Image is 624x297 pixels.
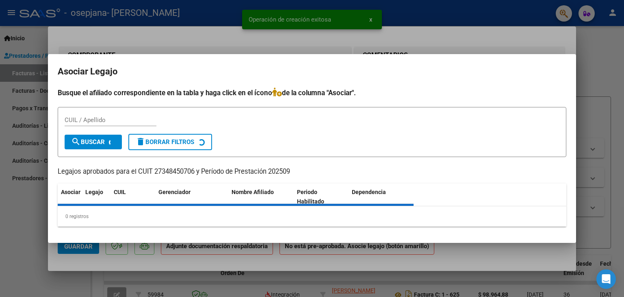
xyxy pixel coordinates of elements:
[58,206,566,227] div: 0 registros
[71,138,105,146] span: Buscar
[61,189,80,195] span: Asociar
[596,269,616,289] div: Open Intercom Messenger
[58,167,566,177] p: Legajos aprobados para el CUIT 27348450706 y Período de Prestación 202509
[158,189,191,195] span: Gerenciador
[294,183,349,210] datatable-header-cell: Periodo Habilitado
[297,189,324,205] span: Periodo Habilitado
[128,134,212,150] button: Borrar Filtros
[58,64,566,79] h2: Asociar Legajo
[58,183,82,210] datatable-header-cell: Asociar
[110,183,155,210] datatable-header-cell: CUIL
[65,135,122,149] button: Buscar
[85,189,103,195] span: Legajo
[352,189,386,195] span: Dependencia
[349,183,414,210] datatable-header-cell: Dependencia
[82,183,110,210] datatable-header-cell: Legajo
[58,87,566,98] h4: Busque el afiliado correspondiente en la tabla y haga click en el ícono de la columna "Asociar".
[114,189,126,195] span: CUIL
[71,137,81,146] mat-icon: search
[228,183,294,210] datatable-header-cell: Nombre Afiliado
[155,183,228,210] datatable-header-cell: Gerenciador
[136,137,145,146] mat-icon: delete
[232,189,274,195] span: Nombre Afiliado
[136,138,194,146] span: Borrar Filtros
